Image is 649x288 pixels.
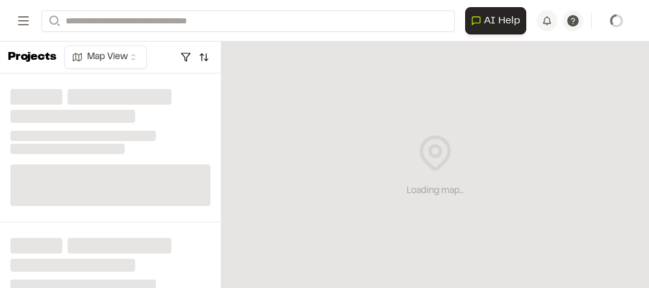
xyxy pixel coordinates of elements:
[484,13,520,29] span: AI Help
[8,49,57,66] p: Projects
[465,7,526,34] button: Open AI Assistant
[407,184,463,198] div: Loading map...
[465,7,531,34] div: Open AI Assistant
[42,10,65,32] button: Search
